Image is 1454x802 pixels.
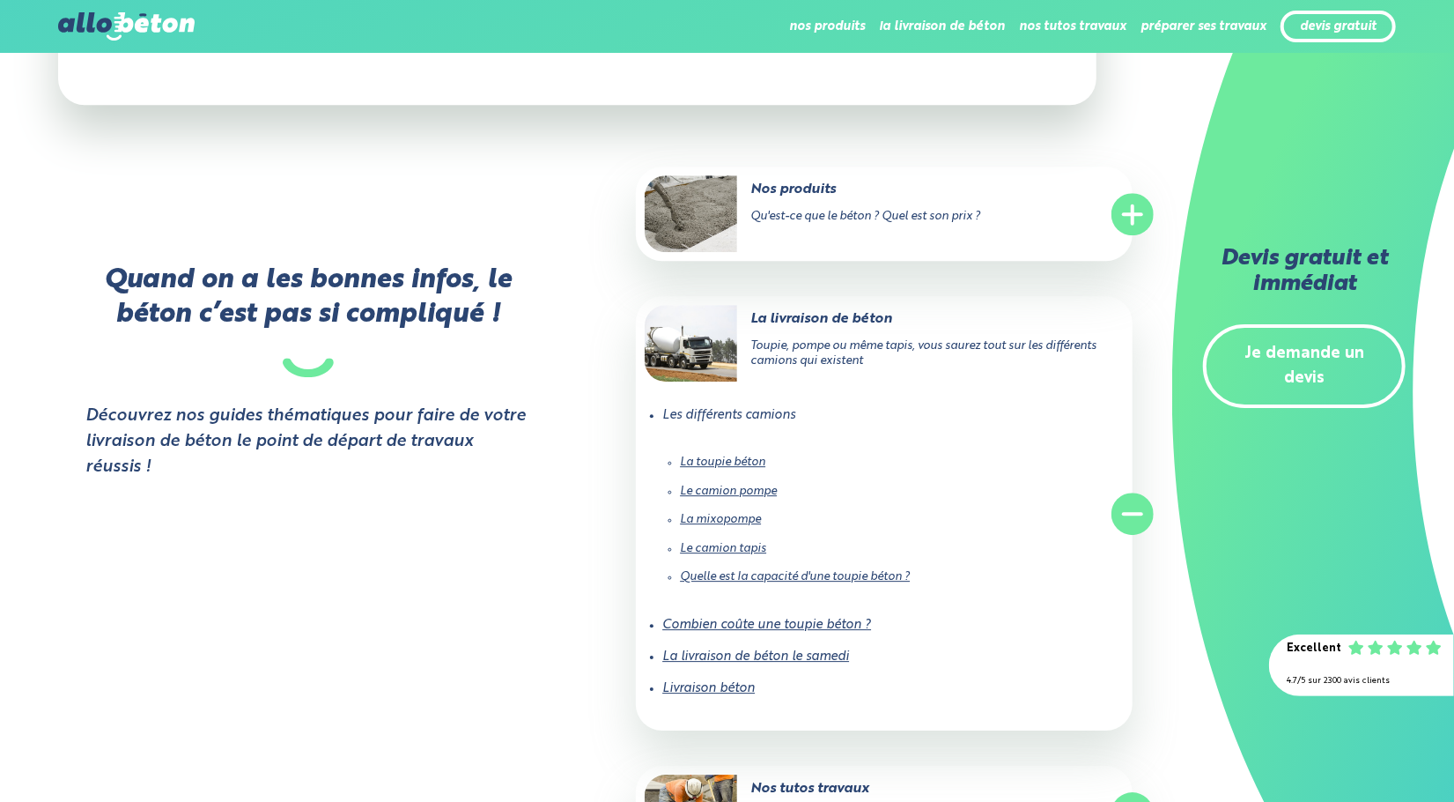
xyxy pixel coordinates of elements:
p: La livraison de béton [645,309,1053,329]
li: nos produits [789,5,865,48]
img: Nos produits [645,175,737,252]
img: La livraison de béton [645,305,737,382]
p: Nos produits [645,180,1053,199]
a: La toupie béton [680,457,765,468]
p: Quand on a les bonnes infos, le béton c’est pas si compliqué ! [85,264,531,377]
span: Qu'est-ce que le béton ? Quel est son prix ? [750,211,980,222]
li: la livraison de béton [879,5,1005,48]
a: Quelle est la capacité d'une toupie béton ? [680,571,910,583]
a: Combien coûte une toupie béton ? [662,619,871,631]
a: Livraison béton [662,682,755,694]
a: devis gratuit [1300,19,1377,34]
a: La livraison de béton le samedi [662,650,849,663]
p: Nos tutos travaux [645,779,1053,798]
span: Toupie, pompe ou même tapis, vous saurez tout sur les différents camions qui existent [750,340,1096,367]
li: Les différents camions [662,399,1106,609]
li: préparer ses travaux [1140,5,1266,48]
li: nos tutos travaux [1019,5,1126,48]
a: Le camion tapis [680,543,766,554]
a: Le camion pompe [680,486,777,497]
strong: Découvrez nos guides thématiques pour faire de votre livraison de béton le point de départ de tra... [85,404,531,479]
a: La mixopompe [680,514,761,525]
img: allobéton [58,12,194,41]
